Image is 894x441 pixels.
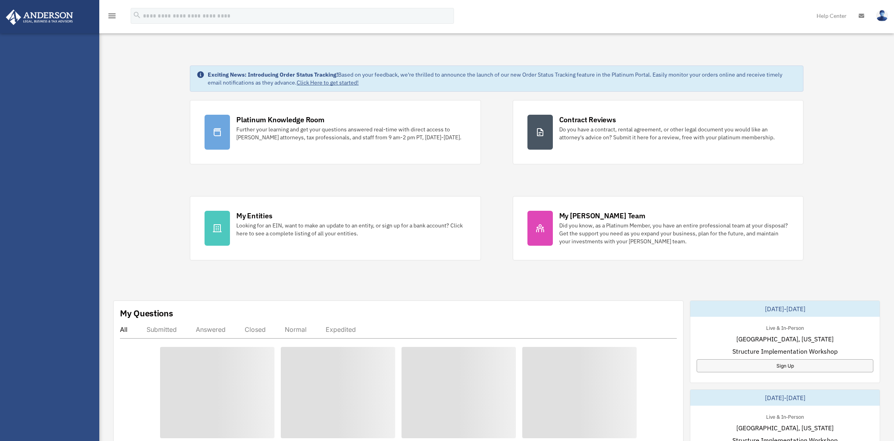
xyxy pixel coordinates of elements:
[513,196,803,260] a: My [PERSON_NAME] Team Did you know, as a Platinum Member, you have an entire professional team at...
[190,100,481,164] a: Platinum Knowledge Room Further your learning and get your questions answered real-time with dire...
[513,100,803,164] a: Contract Reviews Do you have a contract, rental agreement, or other legal document you would like...
[133,11,141,19] i: search
[326,325,356,333] div: Expedited
[236,211,272,221] div: My Entities
[4,10,75,25] img: Anderson Advisors Platinum Portal
[559,221,789,245] div: Did you know, as a Platinum Member, you have an entire professional team at your disposal? Get th...
[107,14,117,21] a: menu
[697,359,873,372] a: Sign Up
[285,325,307,333] div: Normal
[208,71,338,78] strong: Exciting News: Introducing Order Status Tracking!
[559,115,616,125] div: Contract Reviews
[297,79,359,86] a: Click Here to get started!
[690,390,880,406] div: [DATE]-[DATE]
[736,334,834,344] span: [GEOGRAPHIC_DATA], [US_STATE]
[236,125,466,141] div: Further your learning and get your questions answered real-time with direct access to [PERSON_NAM...
[147,325,177,333] div: Submitted
[236,221,466,237] div: Looking for an EIN, want to make an update to an entity, or sign up for a bank account? Click her...
[559,125,789,141] div: Do you have a contract, rental agreement, or other legal document you would like an attorney's ad...
[760,323,810,331] div: Live & In-Person
[732,347,838,356] span: Structure Implementation Workshop
[760,412,810,420] div: Live & In-Person
[190,196,481,260] a: My Entities Looking for an EIN, want to make an update to an entity, or sign up for a bank accoun...
[120,307,173,319] div: My Questions
[559,211,645,221] div: My [PERSON_NAME] Team
[107,11,117,21] i: menu
[245,325,266,333] div: Closed
[876,10,888,21] img: User Pic
[736,423,834,433] span: [GEOGRAPHIC_DATA], [US_STATE]
[208,71,797,87] div: Based on your feedback, we're thrilled to announce the launch of our new Order Status Tracking fe...
[236,115,324,125] div: Platinum Knowledge Room
[690,301,880,317] div: [DATE]-[DATE]
[196,325,226,333] div: Answered
[120,325,127,333] div: All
